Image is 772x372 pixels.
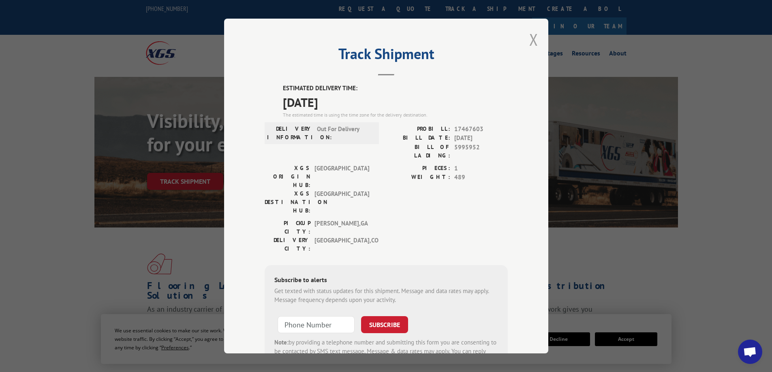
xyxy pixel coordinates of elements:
[386,164,450,173] label: PIECES:
[361,316,408,333] button: SUBSCRIBE
[314,189,369,215] span: [GEOGRAPHIC_DATA]
[278,316,355,333] input: Phone Number
[265,189,310,215] label: XGS DESTINATION HUB:
[265,48,508,64] h2: Track Shipment
[386,173,450,182] label: WEIGHT:
[314,236,369,253] span: [GEOGRAPHIC_DATA] , CO
[529,29,538,50] button: Close modal
[386,143,450,160] label: BILL OF LADING:
[738,340,762,364] a: Open chat
[386,125,450,134] label: PROBILL:
[274,275,498,287] div: Subscribe to alerts
[454,143,508,160] span: 5995952
[274,338,289,346] strong: Note:
[314,219,369,236] span: [PERSON_NAME] , GA
[267,125,313,142] label: DELIVERY INFORMATION:
[274,338,498,366] div: by providing a telephone number and submitting this form you are consenting to be contacted by SM...
[265,236,310,253] label: DELIVERY CITY:
[274,287,498,305] div: Get texted with status updates for this shipment. Message and data rates may apply. Message frequ...
[265,219,310,236] label: PICKUP CITY:
[454,134,508,143] span: [DATE]
[283,111,508,119] div: The estimated time is using the time zone for the delivery destination.
[454,173,508,182] span: 489
[283,84,508,93] label: ESTIMATED DELIVERY TIME:
[314,164,369,189] span: [GEOGRAPHIC_DATA]
[454,164,508,173] span: 1
[265,164,310,189] label: XGS ORIGIN HUB:
[283,93,508,111] span: [DATE]
[317,125,372,142] span: Out For Delivery
[386,134,450,143] label: BILL DATE:
[454,125,508,134] span: 17467603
